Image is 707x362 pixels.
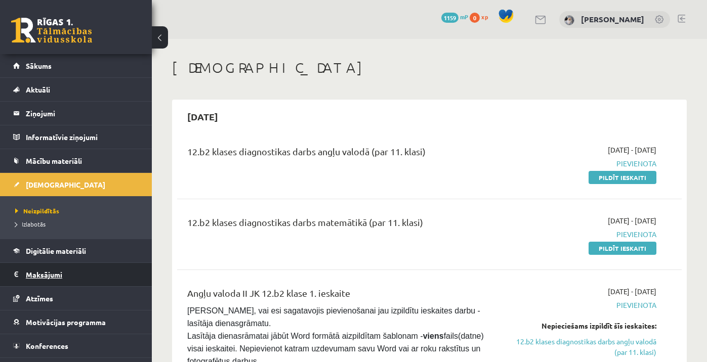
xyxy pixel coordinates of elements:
[13,54,139,77] a: Sākums
[13,263,139,286] a: Maksājumi
[177,105,228,128] h2: [DATE]
[187,286,495,305] div: Angļu valoda II JK 12.b2 klase 1. ieskaite
[564,15,574,25] img: Emīlija Kajaka
[13,239,139,262] a: Digitālie materiāli
[15,207,59,215] span: Neizpildītās
[26,125,139,149] legend: Informatīvie ziņojumi
[510,321,656,331] div: Nepieciešams izpildīt šīs ieskaites:
[441,13,468,21] a: 1159 mP
[608,286,656,297] span: [DATE] - [DATE]
[26,318,106,327] span: Motivācijas programma
[11,18,92,43] a: Rīgas 1. Tālmācības vidusskola
[26,85,50,94] span: Aktuāli
[26,294,53,303] span: Atzīmes
[13,125,139,149] a: Informatīvie ziņojumi
[13,102,139,125] a: Ziņojumi
[15,219,142,229] a: Izlabotās
[15,220,46,228] span: Izlabotās
[26,263,139,286] legend: Maksājumi
[26,180,105,189] span: [DEMOGRAPHIC_DATA]
[13,310,139,334] a: Motivācijas programma
[15,206,142,215] a: Neizpildītās
[13,78,139,101] a: Aktuāli
[26,156,82,165] span: Mācību materiāli
[423,332,444,340] strong: viens
[581,14,644,24] a: [PERSON_NAME]
[13,149,139,172] a: Mācību materiāli
[470,13,480,23] span: 0
[13,334,139,357] a: Konferences
[26,102,139,125] legend: Ziņojumi
[510,336,656,357] a: 12.b2 klases diagnostikas darbs angļu valodā (par 11. klasi)
[13,287,139,310] a: Atzīmes
[187,215,495,234] div: 12.b2 klases diagnostikas darbs matemātikā (par 11. klasi)
[26,61,52,70] span: Sākums
[589,242,656,255] a: Pildīt ieskaiti
[441,13,459,23] span: 1159
[460,13,468,21] span: mP
[510,229,656,240] span: Pievienota
[510,158,656,169] span: Pievienota
[481,13,488,21] span: xp
[26,246,86,255] span: Digitālie materiāli
[26,341,68,350] span: Konferences
[608,215,656,226] span: [DATE] - [DATE]
[510,300,656,310] span: Pievienota
[13,173,139,196] a: [DEMOGRAPHIC_DATA]
[608,145,656,155] span: [DATE] - [DATE]
[470,13,493,21] a: 0 xp
[172,59,687,76] h1: [DEMOGRAPHIC_DATA]
[187,145,495,163] div: 12.b2 klases diagnostikas darbs angļu valodā (par 11. klasi)
[589,171,656,184] a: Pildīt ieskaiti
